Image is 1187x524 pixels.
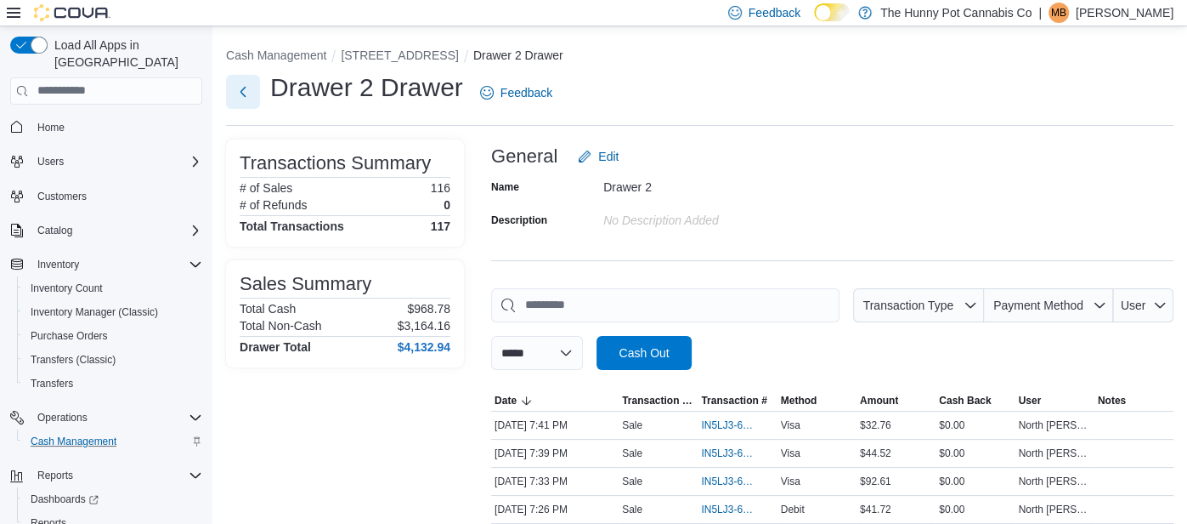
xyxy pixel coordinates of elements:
[781,394,817,407] span: Method
[3,150,209,174] button: Users
[407,302,450,316] p: $968.78
[701,503,756,516] span: IN5LJ3-6158505
[37,411,88,424] span: Operations
[226,47,1173,67] nav: An example of EuiBreadcrumbs
[37,224,72,237] span: Catalog
[24,350,202,370] span: Transfers (Classic)
[622,419,642,432] p: Sale
[24,431,202,452] span: Cash Management
[491,180,519,194] label: Name
[622,447,642,460] p: Sale
[603,207,831,227] div: No Description added
[37,155,64,168] span: Users
[814,21,815,22] span: Dark Mode
[240,340,311,354] h4: Drawer Total
[270,71,463,105] h1: Drawer 2 Drawer
[749,4,800,21] span: Feedback
[701,419,756,432] span: IN5LJ3-6158643
[1098,394,1126,407] span: Notes
[935,471,1015,492] div: $0.00
[31,254,86,275] button: Inventory
[473,76,559,110] a: Feedback
[24,326,202,346] span: Purchase Orders
[24,278,202,299] span: Inventory Count
[31,465,80,486] button: Reports
[31,377,73,390] span: Transfers
[444,198,450,212] p: 0
[17,276,209,300] button: Inventory Count
[31,329,108,343] span: Purchase Orders
[1018,447,1090,460] span: North [PERSON_NAME]
[17,300,209,324] button: Inventory Manager (Classic)
[431,181,450,195] p: 116
[1076,3,1173,23] p: [PERSON_NAME]
[24,302,165,322] a: Inventory Manager (Classic)
[860,503,891,516] span: $41.72
[31,220,202,241] span: Catalog
[31,117,202,138] span: Home
[1051,3,1066,23] span: MB
[1018,475,1090,488] span: North [PERSON_NAME]
[860,447,891,460] span: $44.52
[240,274,371,294] h3: Sales Summary
[226,75,260,109] button: Next
[777,390,856,411] button: Method
[491,214,547,227] label: Description
[398,340,450,354] h4: $4,132.94
[31,185,202,207] span: Customers
[341,48,458,62] button: [STREET_ADDRESS]
[860,475,891,488] span: $92.61
[17,348,209,372] button: Transfers (Classic)
[814,3,850,21] input: Dark Mode
[935,390,1015,411] button: Cash Back
[598,148,619,165] span: Edit
[3,184,209,208] button: Customers
[31,407,94,428] button: Operations
[3,464,209,487] button: Reports
[1094,390,1173,411] button: Notes
[37,258,79,271] span: Inventory
[431,219,450,233] h4: 117
[24,326,115,346] a: Purchase Orders
[500,84,552,101] span: Feedback
[31,151,202,172] span: Users
[226,48,326,62] button: Cash Management
[31,305,158,319] span: Inventory Manager (Classic)
[34,4,110,21] img: Cova
[701,471,773,492] button: IN5LJ3-6158561
[24,431,123,452] a: Cash Management
[701,499,773,520] button: IN5LJ3-6158505
[31,186,93,207] a: Customers
[24,373,80,394] a: Transfers
[31,407,202,428] span: Operations
[240,181,292,195] h6: # of Sales
[491,288,839,322] input: This is a search bar. As you type, the results lower in the page will automatically filter.
[17,430,209,453] button: Cash Management
[17,324,209,348] button: Purchase Orders
[1121,299,1146,312] span: User
[1018,394,1041,407] span: User
[240,219,344,233] h4: Total Transactions
[622,503,642,516] p: Sale
[862,299,953,312] span: Transaction Type
[781,447,800,460] span: Visa
[491,471,619,492] div: [DATE] 7:33 PM
[473,48,563,62] button: Drawer 2 Drawer
[1015,390,1094,411] button: User
[935,443,1015,464] div: $0.00
[3,219,209,242] button: Catalog
[619,345,669,362] span: Cash Out
[491,146,557,167] h3: General
[17,372,209,396] button: Transfers
[24,350,122,370] a: Transfers (Classic)
[31,282,103,295] span: Inventory Count
[596,336,692,370] button: Cash Out
[491,390,619,411] button: Date
[984,288,1113,322] button: Payment Method
[571,140,625,174] button: Edit
[1049,3,1069,23] div: Mackenzie Brewitt
[1038,3,1042,23] p: |
[240,198,307,212] h6: # of Refunds
[240,153,431,174] h3: Transactions Summary
[701,443,773,464] button: IN5LJ3-6158620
